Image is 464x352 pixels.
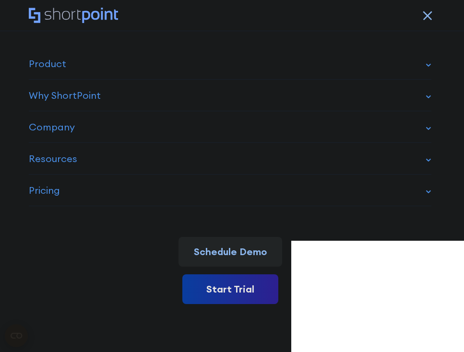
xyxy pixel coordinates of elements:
div: Pricing [29,183,60,198]
a: Pricing [29,175,431,206]
a: Why ShortPoint [29,80,431,111]
a: Schedule Demo [178,237,282,267]
div: Product [29,57,66,71]
a: open menu [420,8,435,23]
a: Product [29,48,431,80]
a: Start Trial [182,274,278,304]
div: Why ShortPoint [29,88,101,103]
a: Home [29,8,118,24]
a: Resources [29,143,431,175]
iframe: Chat Widget [291,241,464,352]
div: Resources [29,152,77,166]
button: Open CMP widget [5,324,28,347]
a: Company [29,111,431,143]
div: Company [29,120,75,134]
